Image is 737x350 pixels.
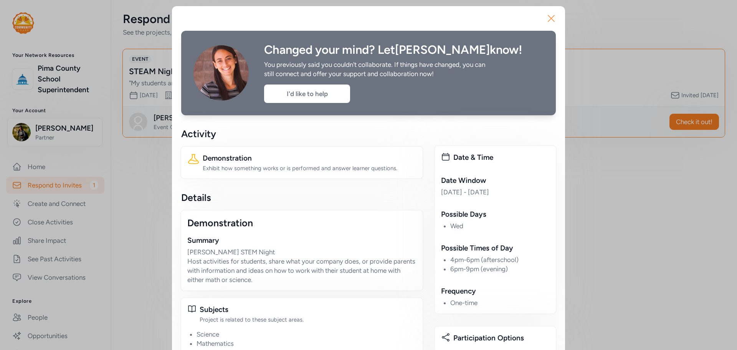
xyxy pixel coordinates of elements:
[264,85,350,103] div: I'd like to help
[187,247,416,284] p: [PERSON_NAME] STEM Night Host activities for students, share what your company does, or provide p...
[441,209,550,220] div: Possible Days
[450,298,550,307] li: One-time
[203,164,416,172] div: Exhibit how something works or is performed and answer learner questions.
[441,187,550,197] div: [DATE] - [DATE]
[197,339,416,348] li: Mathematics
[453,333,550,343] div: Participation Options
[200,304,416,315] div: Subjects
[203,153,416,164] div: Demonstration
[441,243,550,254] div: Possible Times of Day
[181,128,423,140] div: Activity
[181,191,423,204] div: Details
[453,152,550,163] div: Date & Time
[441,175,550,186] div: Date Window
[197,330,416,339] li: Science
[264,43,544,57] div: Changed your mind? Let [PERSON_NAME] know!
[450,264,550,274] li: 6pm-9pm (evening)
[450,221,550,231] li: Wed
[193,45,249,101] img: Avatar
[264,60,485,78] div: You previously said you couldn't collaborate. If things have changed, you can still connect and o...
[441,286,550,297] div: Frequency
[187,235,416,246] div: Summary
[200,316,416,323] div: Project is related to these subject areas.
[450,255,550,264] li: 4pm-6pm (afterschool)
[187,217,416,229] div: Demonstration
